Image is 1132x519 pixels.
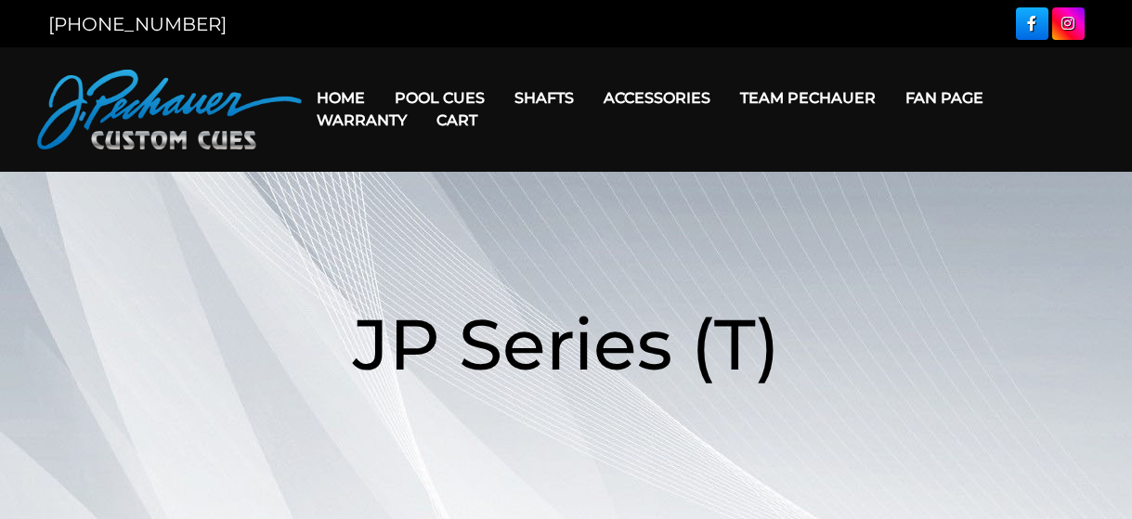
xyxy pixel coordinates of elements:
[302,97,422,144] a: Warranty
[422,97,492,144] a: Cart
[353,301,780,387] span: JP Series (T)
[37,70,302,149] img: Pechauer Custom Cues
[725,74,891,122] a: Team Pechauer
[48,13,227,35] a: [PHONE_NUMBER]
[500,74,589,122] a: Shafts
[589,74,725,122] a: Accessories
[891,74,998,122] a: Fan Page
[302,74,380,122] a: Home
[380,74,500,122] a: Pool Cues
